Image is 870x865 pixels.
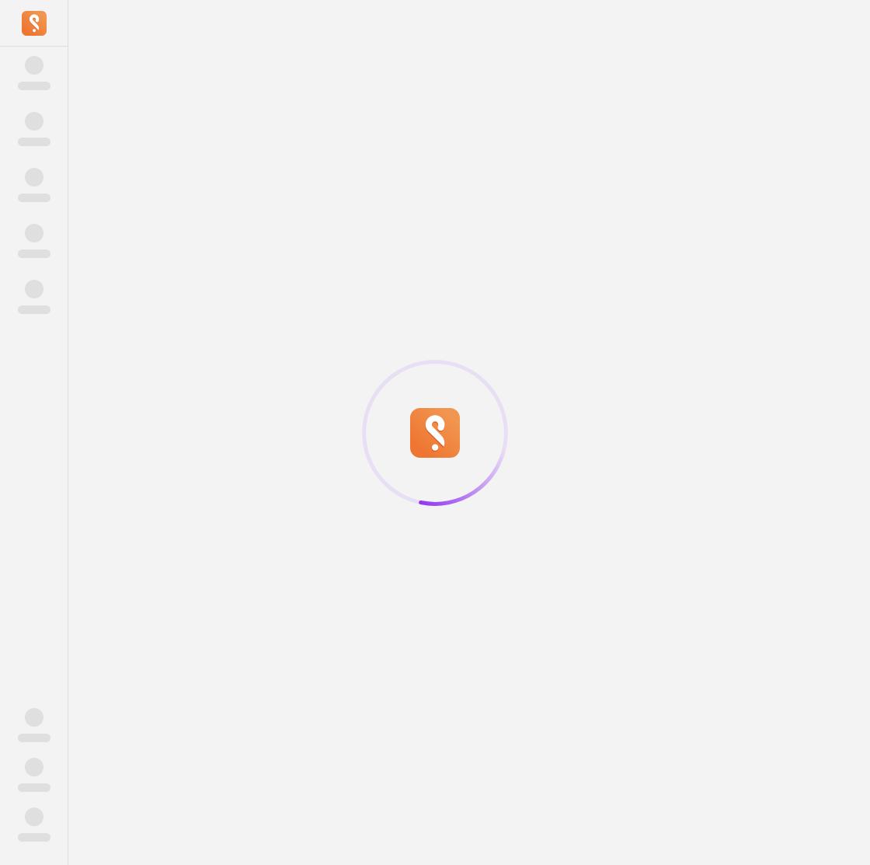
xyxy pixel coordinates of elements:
span: ‌ [18,833,50,842]
span: ‌ [25,56,43,75]
span: ‌ [25,224,43,242]
span: ‌ [25,168,43,187]
span: ‌ [18,734,50,742]
span: ‌ [25,280,43,298]
span: ‌ [18,138,50,146]
span: ‌ [18,783,50,792]
span: ‌ [25,758,43,776]
span: ‌ [25,708,43,727]
span: ‌ [25,112,43,131]
span: ‌ [25,807,43,826]
span: ‌ [18,194,50,202]
span: ‌ [18,82,50,90]
span: ‌ [18,249,50,258]
span: ‌ [18,305,50,314]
